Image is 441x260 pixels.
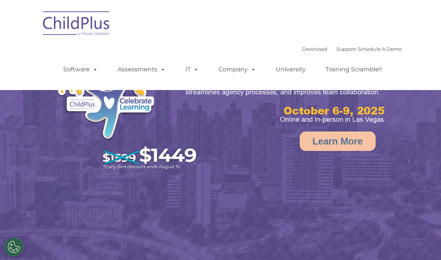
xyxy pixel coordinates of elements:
[4,238,23,256] button: Cookies Settings
[318,62,389,77] a: Training Scramble!!
[336,46,356,52] a: Support
[302,46,327,52] a: Download
[268,62,313,77] a: University
[39,6,114,43] img: ChildPlus by Procare Solutions
[358,46,402,52] a: Schedule A Demo
[211,62,263,77] a: Company
[110,62,173,77] a: Assessments
[178,62,206,77] a: IT
[302,46,402,52] font: |
[56,62,105,77] a: Software
[300,131,376,151] a: Learn More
